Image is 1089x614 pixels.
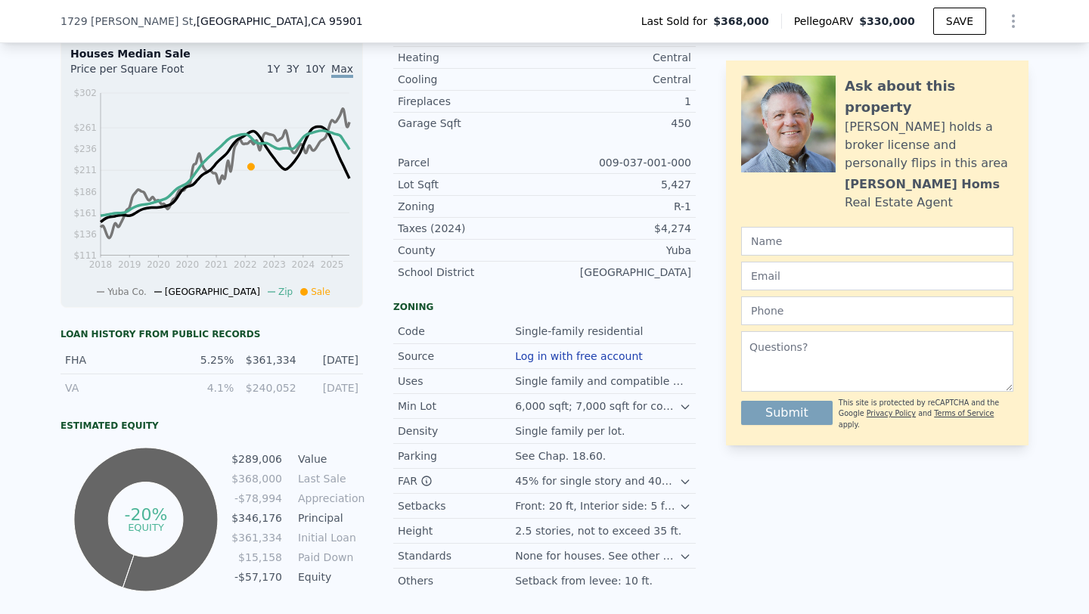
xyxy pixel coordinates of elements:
div: Uses [398,374,515,389]
tspan: 2021 [205,259,228,270]
div: Ask about this property [845,76,1013,118]
span: Yuba Co. [107,287,147,297]
div: Parcel [398,155,544,170]
div: R-1 [544,199,691,214]
div: Others [398,573,515,588]
tspan: $211 [73,165,97,175]
div: $240,052 [243,380,296,395]
div: FHA [65,352,172,367]
td: -$78,994 [231,490,283,507]
div: School District [398,265,544,280]
div: [DATE] [306,380,358,395]
div: [DATE] [306,352,358,367]
tspan: 2024 [292,259,315,270]
button: SAVE [933,8,986,35]
td: Value [295,451,363,467]
div: 450 [544,116,691,131]
div: 6,000 sqft; 7,000 sqft for corner lots. [515,398,679,414]
div: None for houses. See other sections for different uses. [515,548,679,563]
tspan: 2025 [321,259,344,270]
div: VA [65,380,172,395]
td: Initial Loan [295,529,363,546]
td: $368,000 [231,470,283,487]
td: Equity [295,569,363,585]
a: Terms of Service [934,409,994,417]
div: Single-family residential [515,324,646,339]
div: Zoning [398,199,544,214]
div: Parking [398,448,515,464]
div: See Chap. 18.60. [515,448,609,464]
div: Garage Sqft [398,116,544,131]
div: Estimated Equity [60,420,363,432]
button: Show Options [998,6,1028,36]
span: $368,000 [713,14,769,29]
div: [PERSON_NAME] Homs [845,175,1000,194]
div: Zoning [393,301,696,313]
span: 1Y [267,63,280,75]
tspan: $136 [73,229,97,240]
div: 5,427 [544,177,691,192]
td: $346,176 [231,510,283,526]
div: Lot Sqft [398,177,544,192]
button: Submit [741,401,833,425]
tspan: $261 [73,122,97,133]
span: 10Y [306,63,325,75]
a: Privacy Policy [867,409,916,417]
tspan: $161 [73,208,97,219]
div: Central [544,50,691,65]
td: Last Sale [295,470,363,487]
input: Email [741,262,1013,290]
div: Standards [398,548,515,563]
tspan: 2020 [147,259,170,270]
div: 4.1% [181,380,234,395]
div: Height [398,523,515,538]
input: Name [741,227,1013,256]
tspan: $236 [73,144,97,154]
span: , CA 95901 [308,15,363,27]
div: Price per Square Foot [70,61,212,85]
input: Phone [741,296,1013,325]
tspan: 2018 [89,259,113,270]
div: This site is protected by reCAPTCHA and the Google and apply. [839,398,1013,430]
div: Taxes (2024) [398,221,544,236]
div: 009-037-001-000 [544,155,691,170]
div: $361,334 [243,352,296,367]
tspan: $186 [73,187,97,197]
span: Zip [278,287,293,297]
div: [PERSON_NAME] holds a broker license and personally flips in this area [845,118,1013,172]
td: $361,334 [231,529,283,546]
tspan: 2023 [262,259,286,270]
tspan: $111 [73,250,97,261]
span: Pellego ARV [794,14,860,29]
div: [GEOGRAPHIC_DATA] [544,265,691,280]
span: 3Y [286,63,299,75]
span: $330,000 [859,15,915,27]
tspan: 2019 [118,259,141,270]
div: Single family per lot. [515,423,628,439]
div: Houses Median Sale [70,46,353,61]
div: Code [398,324,515,339]
div: Source [398,349,515,364]
div: Fireplaces [398,94,544,109]
div: Front: 20 ft, Interior side: 5 ft, Street side: 15 ft, Rear: 15 ft. [515,498,679,513]
div: Real Estate Agent [845,194,953,212]
div: $4,274 [544,221,691,236]
td: Appreciation [295,490,363,507]
div: Loan history from public records [60,328,363,340]
div: Cooling [398,72,544,87]
div: 45% for single story and 40% for two stories. [515,473,679,488]
tspan: equity [128,521,164,532]
div: County [398,243,544,258]
tspan: 2020 [175,259,199,270]
tspan: $302 [73,88,97,98]
span: , [GEOGRAPHIC_DATA] [193,14,362,29]
div: 5.25% [181,352,234,367]
button: Log in with free account [515,350,643,362]
div: Density [398,423,515,439]
span: [GEOGRAPHIC_DATA] [165,287,260,297]
div: Heating [398,50,544,65]
span: 1729 [PERSON_NAME] St [60,14,193,29]
div: Setbacks [398,498,515,513]
div: FAR [398,473,515,488]
tspan: 2022 [234,259,257,270]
